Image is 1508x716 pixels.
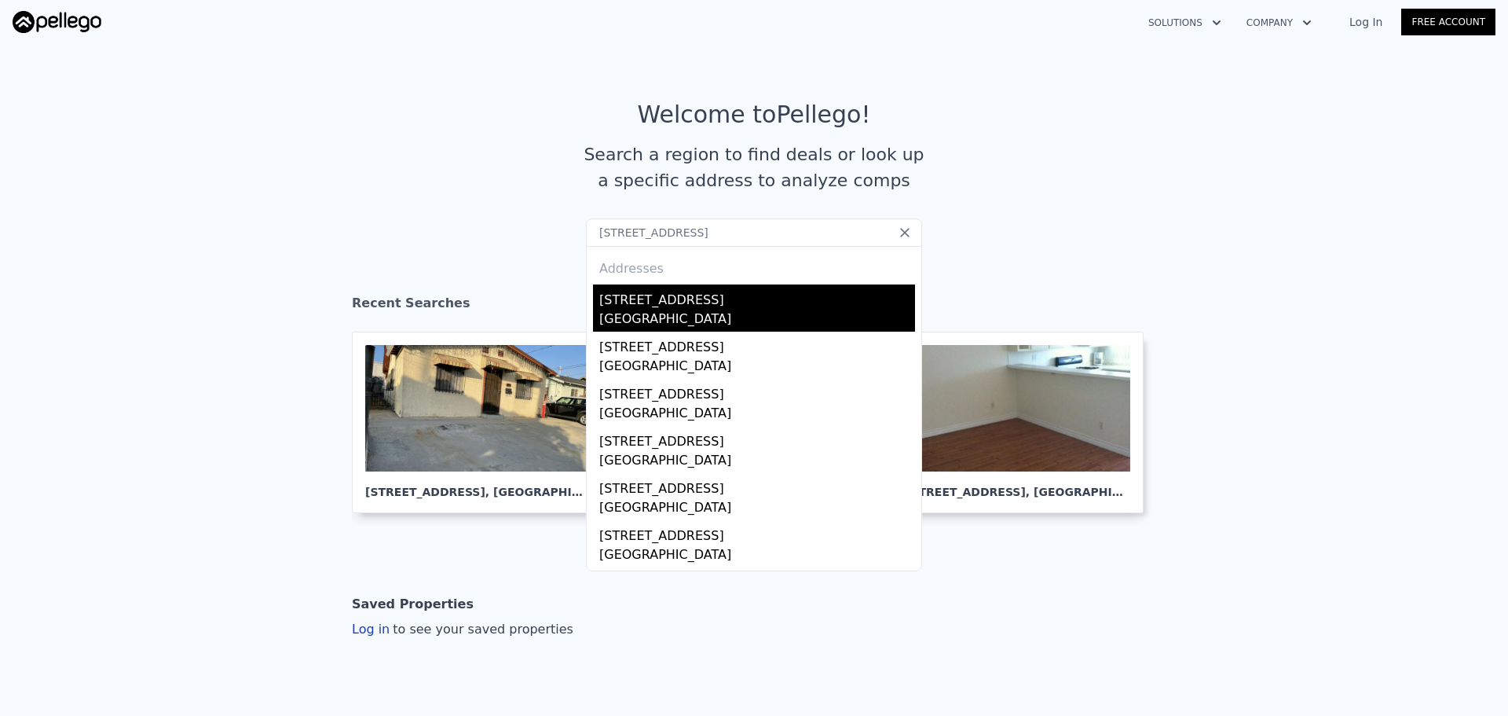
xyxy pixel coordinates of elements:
[599,310,915,332] div: [GEOGRAPHIC_DATA]
[599,404,915,426] div: [GEOGRAPHIC_DATA]
[599,285,915,310] div: [STREET_ADDRESS]
[1136,9,1234,37] button: Solutions
[599,567,915,593] div: [STREET_ADDRESS]
[599,473,915,498] div: [STREET_ADDRESS]
[599,357,915,379] div: [GEOGRAPHIC_DATA]
[599,379,915,404] div: [STREET_ADDRESS]
[599,332,915,357] div: [STREET_ADDRESS]
[1234,9,1324,37] button: Company
[352,589,474,620] div: Saved Properties
[1330,14,1401,30] a: Log In
[593,247,915,285] div: Addresses
[352,620,573,639] div: Log in
[1401,9,1495,35] a: Free Account
[599,545,915,567] div: [GEOGRAPHIC_DATA]
[638,101,871,129] div: Welcome to Pellego !
[390,622,573,637] span: to see your saved properties
[906,472,1130,500] div: [STREET_ADDRESS] , [GEOGRAPHIC_DATA]
[892,332,1156,513] a: [STREET_ADDRESS], [GEOGRAPHIC_DATA]
[599,451,915,473] div: [GEOGRAPHIC_DATA]
[352,281,1156,332] div: Recent Searches
[599,498,915,520] div: [GEOGRAPHIC_DATA]
[599,520,915,545] div: [STREET_ADDRESS]
[365,472,590,500] div: [STREET_ADDRESS] , [GEOGRAPHIC_DATA]
[352,332,616,513] a: [STREET_ADDRESS], [GEOGRAPHIC_DATA]
[586,218,922,247] input: Search an address or region...
[599,426,915,451] div: [STREET_ADDRESS]
[13,11,101,33] img: Pellego
[578,141,930,193] div: Search a region to find deals or look up a specific address to analyze comps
